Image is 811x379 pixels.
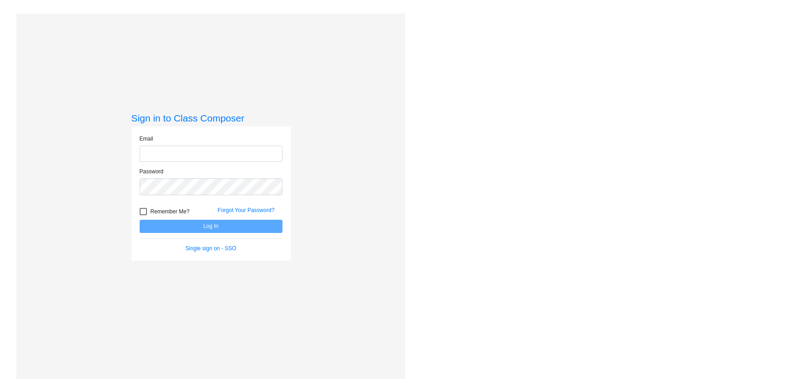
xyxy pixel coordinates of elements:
label: Email [140,135,153,143]
a: Single sign on - SSO [186,245,236,252]
label: Password [140,167,164,176]
button: Log In [140,220,282,233]
a: Forgot Your Password? [218,207,275,213]
h3: Sign in to Class Composer [131,112,291,124]
span: Remember Me? [151,206,190,217]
